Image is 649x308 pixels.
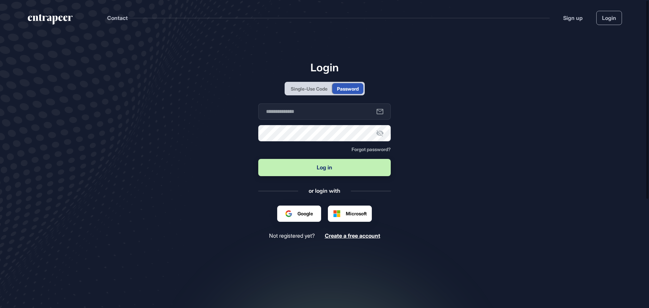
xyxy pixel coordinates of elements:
[269,233,315,239] span: Not registered yet?
[596,11,622,25] a: Login
[258,61,391,74] h1: Login
[352,147,391,152] a: Forgot password?
[337,85,359,92] div: Password
[309,187,340,194] div: or login with
[563,14,583,22] a: Sign up
[107,14,128,22] button: Contact
[27,14,73,27] a: entrapeer-logo
[352,146,391,152] span: Forgot password?
[291,85,328,92] div: Single-Use Code
[346,210,367,217] span: Microsoft
[325,233,380,239] a: Create a free account
[258,159,391,176] button: Log in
